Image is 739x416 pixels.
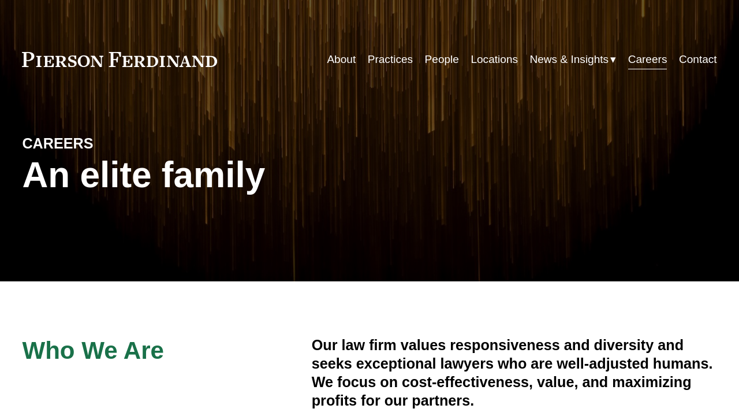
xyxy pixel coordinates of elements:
[425,49,459,70] a: People
[529,50,609,69] span: News & Insights
[679,49,717,70] a: Contact
[22,337,164,364] span: Who We Are
[529,49,616,70] a: folder dropdown
[471,49,518,70] a: Locations
[312,336,717,410] h4: Our law firm values responsiveness and diversity and seeks exceptional lawyers who are well-adjus...
[22,154,369,195] h1: An elite family
[327,49,356,70] a: About
[368,49,413,70] a: Practices
[628,49,667,70] a: Careers
[22,134,196,153] h4: CAREERS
